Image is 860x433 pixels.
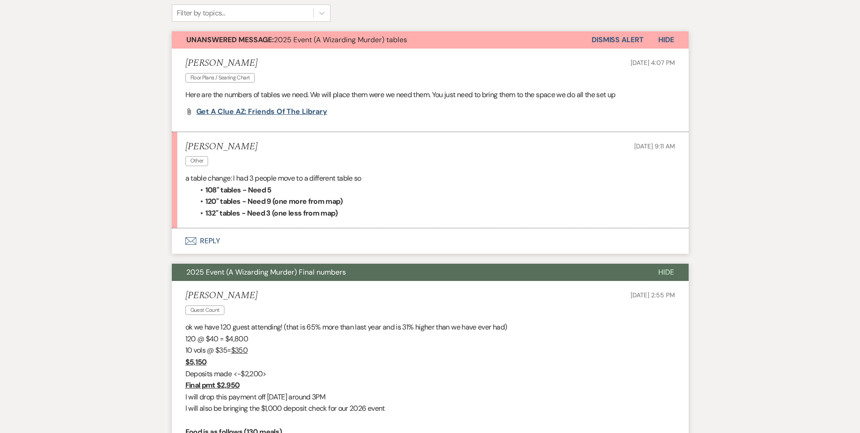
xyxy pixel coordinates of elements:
[186,35,274,44] strong: Unanswered Message:
[185,73,255,83] span: Floor Plans / Seating Chart
[644,264,689,281] button: Hide
[185,380,240,390] u: Final pmt $2,950
[196,107,327,116] span: Get a Clue AZ: Friends of the Library
[185,321,675,333] p: ok we have 120 guest attending! (that is 65% more than last year and is 31% higher than we have e...
[185,156,209,166] span: Other
[172,264,644,281] button: 2025 Event (A Wizarding Murder) Final numbers
[196,108,327,115] a: Get a Clue AZ: Friends of the Library
[631,59,675,67] span: [DATE] 4:07 PM
[185,305,225,315] span: Guest Count
[185,357,207,367] u: $5,150
[177,8,225,19] div: Filter by topics...
[185,403,675,414] p: I will also be bringing the $1,000 deposit check for our 2026 event
[185,391,675,403] p: I will drop this payment off [DATE] around 3PM
[231,345,248,355] u: $350
[172,228,689,254] button: Reply
[592,31,644,49] button: Dismiss Alert
[185,141,258,153] h5: [PERSON_NAME]
[644,31,689,49] button: Hide
[186,267,346,277] span: 2025 Event (A Wizarding Murder) Final numbers
[185,344,675,356] p: 10 vols @ $35=
[185,89,675,101] p: Here are the numbers of tables we need. We will place them were we need them. You just need to br...
[658,267,674,277] span: Hide
[185,58,260,69] h5: [PERSON_NAME]
[185,333,675,345] p: 120 @ $40 = $4,800
[185,368,675,380] p: Deposits made <-$2,200>
[658,35,674,44] span: Hide
[631,291,675,299] span: [DATE] 2:55 PM
[205,197,342,206] strong: 120" tables - Need 9 (one more from map)
[172,31,592,49] button: Unanswered Message:2025 Event (A Wizarding Murder) tables
[186,35,407,44] span: 2025 Event (A Wizarding Murder) tables
[205,185,272,195] strong: 108" tables - Need 5
[185,290,258,301] h5: [PERSON_NAME]
[205,208,337,218] strong: 132" tables - Need 3 (one less from map)
[185,172,675,184] p: a table change: I had 3 people move to a different table so
[634,142,675,150] span: [DATE] 9:11 AM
